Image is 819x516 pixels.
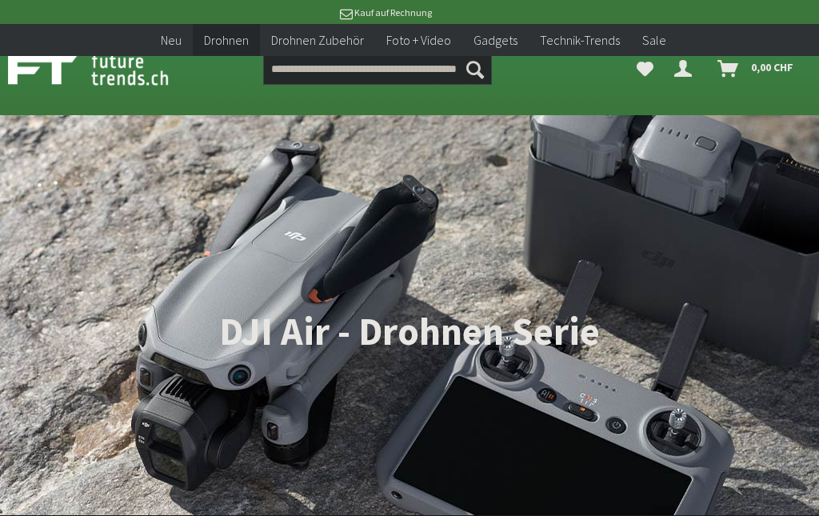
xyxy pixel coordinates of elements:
span: Neu [161,32,182,48]
a: Neu [150,24,193,57]
a: Warenkorb [711,53,801,85]
span: Gadgets [473,32,517,48]
a: Drohnen Zubehör [260,24,375,57]
span: Sale [642,32,666,48]
img: Shop Futuretrends - zur Startseite wechseln [8,50,203,89]
a: Technik-Trends [529,24,631,57]
a: Dein Konto [668,53,705,85]
a: Meine Favoriten [629,53,661,85]
a: Gadgets [462,24,529,57]
span: Drohnen Zubehör [271,32,364,48]
a: Shop Futuretrends - zur Startseite wechseln [8,50,203,90]
a: Drohnen [193,24,260,57]
h1: DJI Air - Drohnen Serie [11,312,808,352]
span: Foto + Video [386,32,451,48]
input: Produkt, Marke, Kategorie, EAN, Artikelnummer… [263,53,493,85]
span: Technik-Trends [540,32,620,48]
span: 0,00 CHF [751,54,793,80]
span: Drohnen [204,32,249,48]
a: Sale [631,24,677,57]
a: Foto + Video [375,24,462,57]
button: Suchen [458,53,492,85]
